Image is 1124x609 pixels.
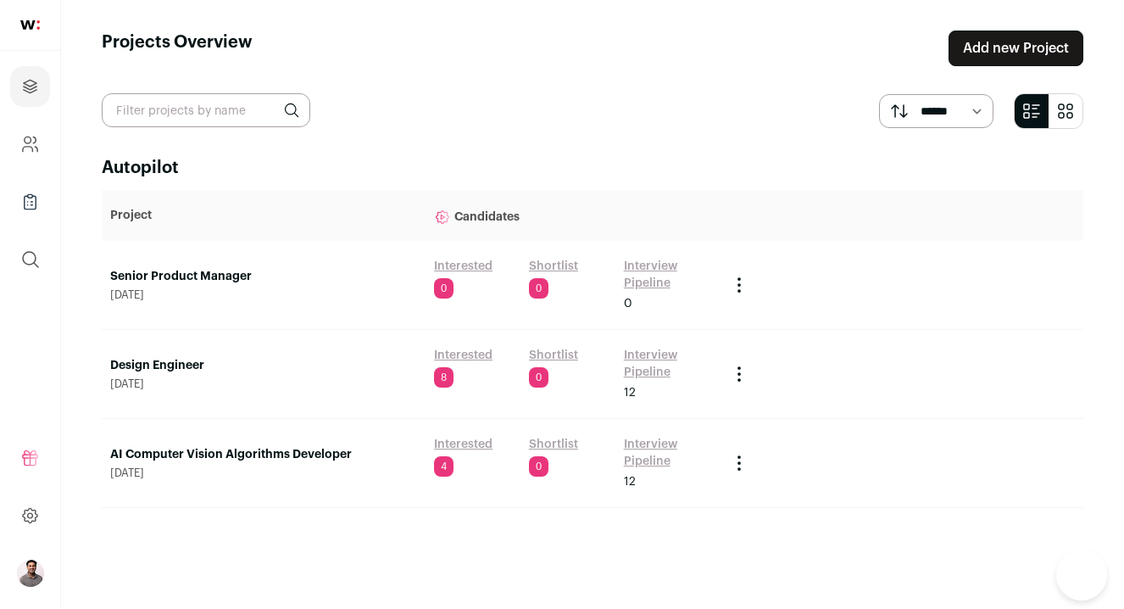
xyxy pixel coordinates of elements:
a: Company and ATS Settings [10,124,50,165]
span: 0 [434,278,453,299]
a: Shortlist [529,436,578,453]
span: 0 [529,456,548,477]
a: Shortlist [529,258,578,275]
a: Interview Pipeline [624,258,712,292]
a: AI Computer Vision Algorithms Developer [110,446,417,463]
input: Filter projects by name [102,93,310,127]
span: 12 [624,384,636,401]
span: 0 [529,278,548,299]
a: Design Engineer [110,357,417,374]
a: Interested [434,347,492,364]
span: [DATE] [110,377,417,391]
h2: Autopilot [102,156,1083,180]
button: Open dropdown [17,560,44,587]
span: [DATE] [110,467,417,480]
a: Projects [10,66,50,107]
span: 8 [434,367,453,388]
a: Shortlist [529,347,578,364]
a: Interview Pipeline [624,436,712,470]
span: 0 [624,295,632,312]
p: Project [110,207,417,224]
a: Senior Product Manager [110,268,417,285]
a: Add new Project [949,31,1083,66]
span: [DATE] [110,288,417,302]
span: 0 [529,367,548,388]
h1: Projects Overview [102,31,253,66]
img: 486088-medium_jpg [17,560,44,587]
button: Project Actions [729,275,749,295]
button: Project Actions [729,453,749,473]
span: 12 [624,473,636,490]
img: wellfound-shorthand-0d5821cbd27db2630d0214b213865d53afaa358527fdda9d0ea32b1df1b89c2c.svg [20,20,40,30]
a: Interested [434,258,492,275]
iframe: Help Scout Beacon - Open [1056,550,1107,601]
p: Candidates [434,198,711,232]
a: Interview Pipeline [624,347,712,381]
a: Interested [434,436,492,453]
a: Company Lists [10,182,50,222]
span: 4 [434,456,453,477]
button: Project Actions [729,364,749,384]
